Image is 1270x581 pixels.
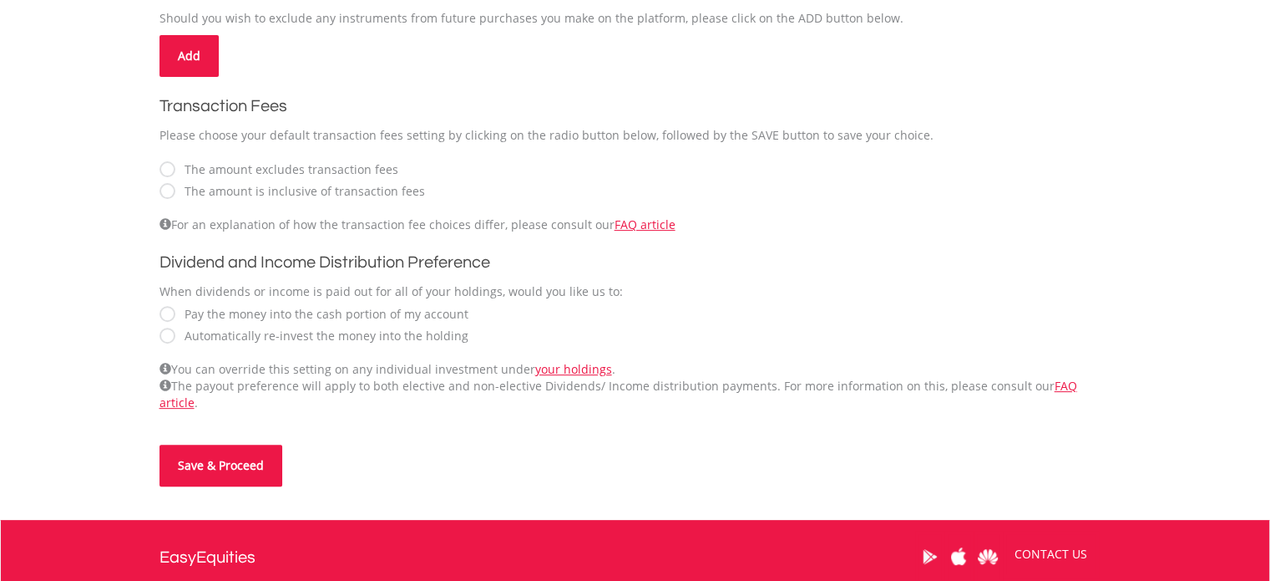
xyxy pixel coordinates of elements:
[159,445,282,487] button: Save & Proceed
[159,378,1111,411] div: The payout preference will apply to both elective and non-elective Dividends/ Income distribution...
[535,361,612,377] a: your holdings
[159,283,1111,300] div: When dividends or income is paid out for all of your holdings, would you like us to:
[615,217,675,232] a: FAQ article
[159,250,1111,275] h2: Dividend and Income Distribution Preference
[176,306,468,323] label: Pay the money into the cash portion of my account
[159,217,1111,233] div: For an explanation of how the transaction fee choices differ, please consult our
[176,328,468,344] label: Automatically re-invest the money into the holding
[159,94,1111,119] h2: Transaction Fees
[176,161,398,178] label: The amount excludes transaction fees
[159,35,219,77] a: Add
[159,361,1111,411] div: You can override this setting on any individual investment under .
[1003,531,1099,578] a: CONTACT US
[159,127,1111,144] div: Please choose your default transaction fees setting by clicking on the radio button below, follow...
[159,378,1077,410] a: FAQ article
[159,10,1111,27] p: Should you wish to exclude any instruments from future purchases you make on the platform, please...
[176,183,425,200] label: The amount is inclusive of transaction fees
